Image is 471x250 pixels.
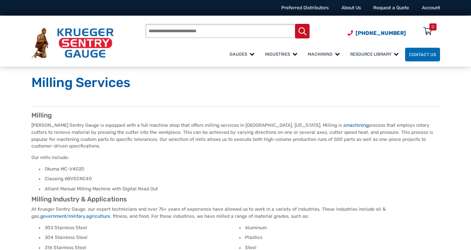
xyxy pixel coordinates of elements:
[350,52,398,57] span: Resource Library
[45,224,240,231] li: 303 Stainless Steel
[405,48,440,61] a: Contact Us
[45,234,240,241] li: 304 Stainless Steel
[45,186,440,192] li: Alliant Manual Milling Machine with Digital Read Out
[348,29,406,37] a: Phone Number (920) 434-8860
[45,175,440,182] li: Clausing 6BVSCNC40
[409,52,436,57] span: Contact Us
[245,224,440,231] li: Aluminum
[422,5,440,11] a: Account
[31,154,440,161] p: Our mills include:
[261,46,304,62] a: Industries
[341,5,361,11] a: About Us
[31,122,440,150] p: [PERSON_NAME] Sentry Gauge is equipped with a full machine shop that offers milling services in [...
[432,23,434,30] div: 0
[31,206,440,220] p: At Krueger Sentry Gauge, our expert technicians and over 75+ years of experience have allowed us ...
[308,52,340,57] span: Machining
[373,5,409,11] a: Request a Quote
[304,46,346,62] a: Machining
[31,111,440,120] h2: Milling
[40,213,85,219] a: government/military
[86,213,110,219] a: agriculture
[31,75,440,91] h1: Milling Services
[31,195,440,204] h2: Milling Industry & Applications
[346,46,405,62] a: Resource Library
[245,234,440,241] li: Plastics
[356,30,406,36] span: [PHONE_NUMBER]
[230,52,254,57] span: Gauges
[45,166,440,172] li: Okuma MC-V4020
[346,122,368,128] a: machining
[265,52,297,57] span: Industries
[31,28,114,58] img: Krueger Sentry Gauge
[281,5,329,11] a: Preferred Distributors
[226,46,261,62] a: Gauges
